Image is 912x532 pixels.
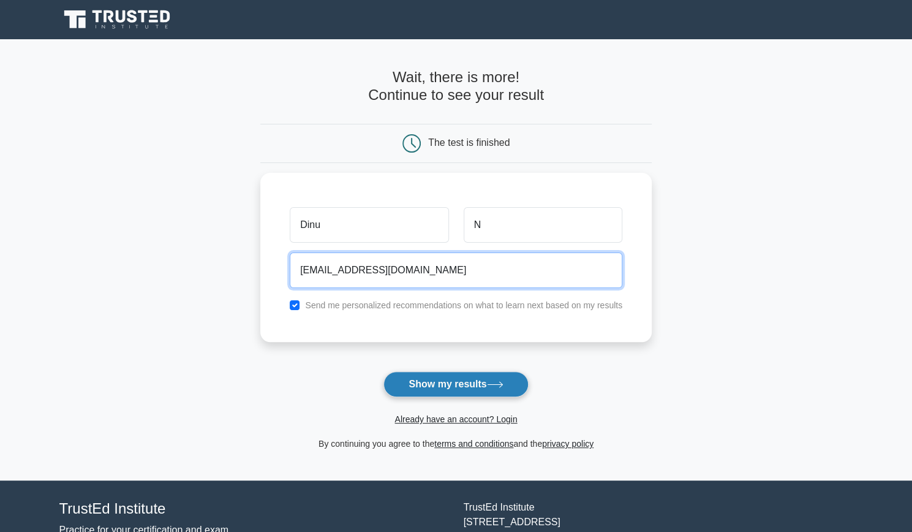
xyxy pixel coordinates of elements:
h4: TrustEd Institute [59,500,449,518]
a: privacy policy [542,439,594,449]
input: First name [290,207,448,243]
label: Send me personalized recommendations on what to learn next based on my results [305,300,622,310]
div: By continuing you agree to the and the [253,436,659,451]
button: Show my results [383,371,528,397]
h4: Wait, there is more! Continue to see your result [260,69,652,104]
a: terms and conditions [434,439,513,449]
input: Last name [464,207,622,243]
div: The test is finished [428,137,510,148]
input: Email [290,253,622,288]
a: Already have an account? Login [394,414,517,424]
